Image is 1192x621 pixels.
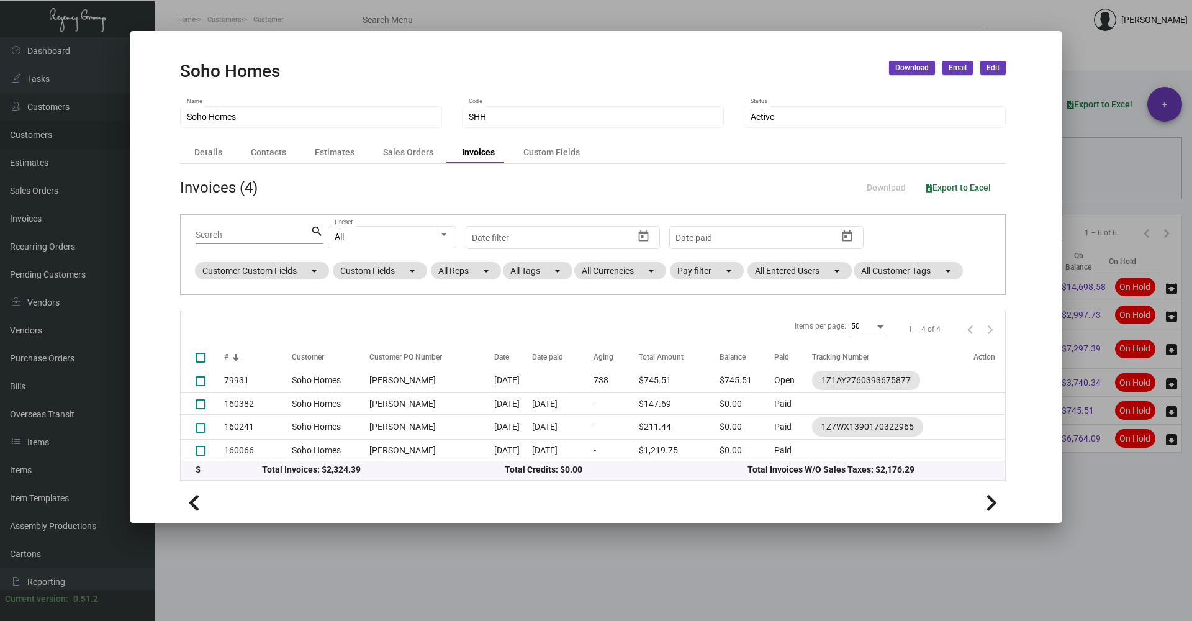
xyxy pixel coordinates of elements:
[987,63,1000,73] span: Edit
[292,368,363,393] td: Soho Homes
[180,176,258,199] div: Invoices (4)
[639,351,720,363] div: Total Amount
[369,351,442,363] div: Customer PO Number
[363,393,494,415] td: [PERSON_NAME]
[720,368,774,393] td: $745.51
[505,463,747,476] div: Total Credits: $0.00
[532,415,594,440] td: [DATE]
[980,61,1006,75] button: Edit
[532,393,594,415] td: [DATE]
[494,440,532,461] td: [DATE]
[472,233,510,243] input: Start date
[532,351,594,363] div: Date paid
[639,393,720,415] td: $147.69
[594,440,639,461] td: -
[292,440,363,461] td: Soho Homes
[821,420,914,433] div: 1Z7WX1390170322965
[747,262,852,279] mat-chip: All Entered Users
[224,415,292,440] td: 160241
[224,393,292,415] td: 160382
[262,463,505,476] div: Total Invoices: $2,324.39
[594,415,639,440] td: -
[494,393,532,415] td: [DATE]
[889,61,935,75] button: Download
[639,440,720,461] td: $1,219.75
[960,319,980,339] button: Previous page
[857,176,916,199] button: Download
[821,374,911,387] div: 1Z1AY2760393675877
[720,393,774,415] td: $0.00
[532,440,594,461] td: [DATE]
[292,351,324,363] div: Customer
[774,440,812,461] td: Paid
[494,368,532,393] td: [DATE]
[675,233,714,243] input: Start date
[895,63,929,73] span: Download
[837,226,857,246] button: Open calendar
[639,351,684,363] div: Total Amount
[196,463,262,476] div: $
[479,263,494,278] mat-icon: arrow_drop_down
[980,319,1000,339] button: Next page
[721,263,736,278] mat-icon: arrow_drop_down
[908,324,941,335] div: 1 – 4 of 4
[224,440,292,461] td: 160066
[494,351,532,363] div: Date
[720,415,774,440] td: $0.00
[639,368,720,393] td: $745.51
[363,415,494,440] td: [PERSON_NAME]
[521,233,599,243] input: End date
[224,368,292,393] td: 79931
[851,322,886,331] mat-select: Items per page:
[774,368,812,393] td: Open
[851,322,860,330] span: 50
[774,351,812,363] div: Paid
[494,351,509,363] div: Date
[363,440,494,461] td: [PERSON_NAME]
[725,233,803,243] input: End date
[73,592,98,605] div: 0.51.2
[503,262,572,279] mat-chip: All Tags
[523,146,580,159] div: Custom Fields
[594,351,639,363] div: Aging
[774,415,812,440] td: Paid
[594,351,613,363] div: Aging
[594,368,639,393] td: 738
[594,393,639,415] td: -
[292,415,363,440] td: Soho Homes
[644,263,659,278] mat-icon: arrow_drop_down
[494,415,532,440] td: [DATE]
[224,351,228,363] div: #
[5,592,68,605] div: Current version:
[812,351,869,363] div: Tracking Number
[941,263,955,278] mat-icon: arrow_drop_down
[795,320,846,332] div: Items per page:
[251,146,286,159] div: Contacts
[926,183,991,193] span: Export to Excel
[292,351,363,363] div: Customer
[751,112,774,122] span: Active
[369,351,494,363] div: Customer PO Number
[812,351,973,363] div: Tracking Number
[194,146,222,159] div: Details
[633,226,653,246] button: Open calendar
[195,262,329,279] mat-chip: Customer Custom Fields
[333,262,427,279] mat-chip: Custom Fields
[720,351,774,363] div: Balance
[574,262,666,279] mat-chip: All Currencies
[720,351,746,363] div: Balance
[949,63,967,73] span: Email
[335,232,344,242] span: All
[405,263,420,278] mat-icon: arrow_drop_down
[854,262,963,279] mat-chip: All Customer Tags
[639,415,720,440] td: $211.44
[180,61,280,82] h2: Soho Homes
[307,263,322,278] mat-icon: arrow_drop_down
[774,393,812,415] td: Paid
[942,61,973,75] button: Email
[916,176,1001,199] button: Export to Excel
[224,351,292,363] div: #
[774,351,789,363] div: Paid
[550,263,565,278] mat-icon: arrow_drop_down
[670,262,744,279] mat-chip: Pay filter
